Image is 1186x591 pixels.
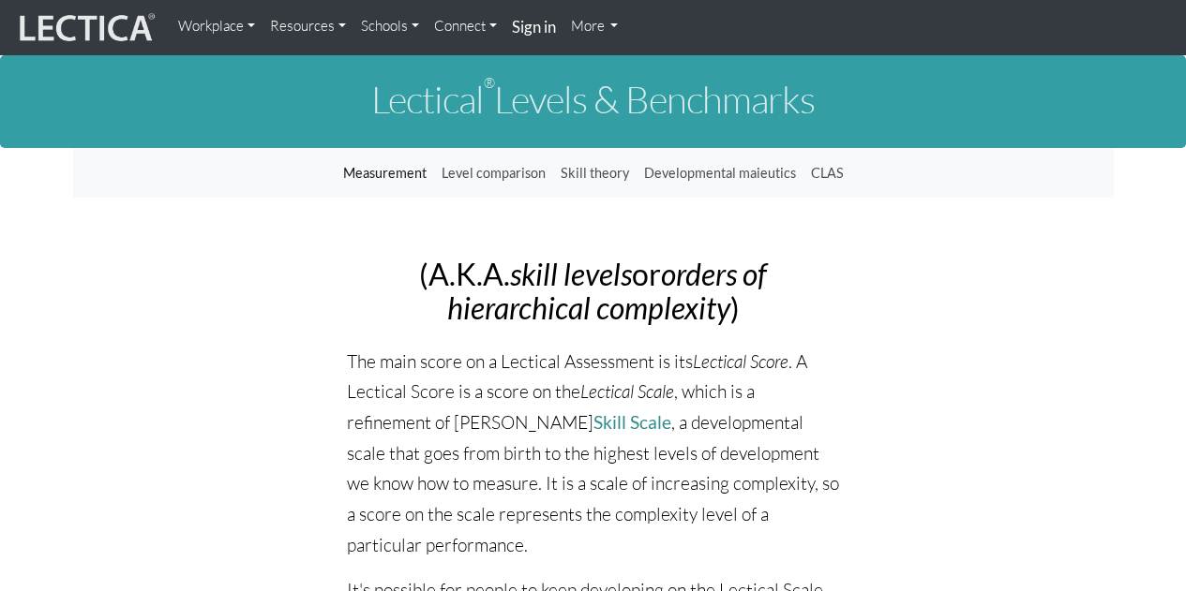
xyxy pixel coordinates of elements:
a: Sign in [504,7,563,48]
h1: Lectical Levels & Benchmarks [73,79,1114,120]
a: Skill Scale [593,411,671,433]
img: lecticalive [15,10,156,46]
a: CLAS [803,155,851,191]
a: Connect [427,7,504,45]
a: Workplace [171,7,263,45]
h2: (A.K.A. or ) [347,258,839,323]
a: More [563,7,626,45]
i: orders of hierarchical complexity [447,256,768,325]
i: Lectical Score [693,350,788,373]
strong: Sign in [512,17,556,37]
a: Schools [353,7,427,45]
p: The main score on a Lectical Assessment is its . A Lectical Score is a score on the , which is a ... [347,347,839,560]
a: Level comparison [434,155,553,191]
i: skill levels [510,256,632,292]
a: Measurement [336,155,434,191]
sup: ® [484,74,494,92]
i: Lectical Scale [580,380,674,403]
a: Skill theory [553,155,637,191]
a: Resources [263,7,353,45]
a: Developmental maieutics [637,155,803,191]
